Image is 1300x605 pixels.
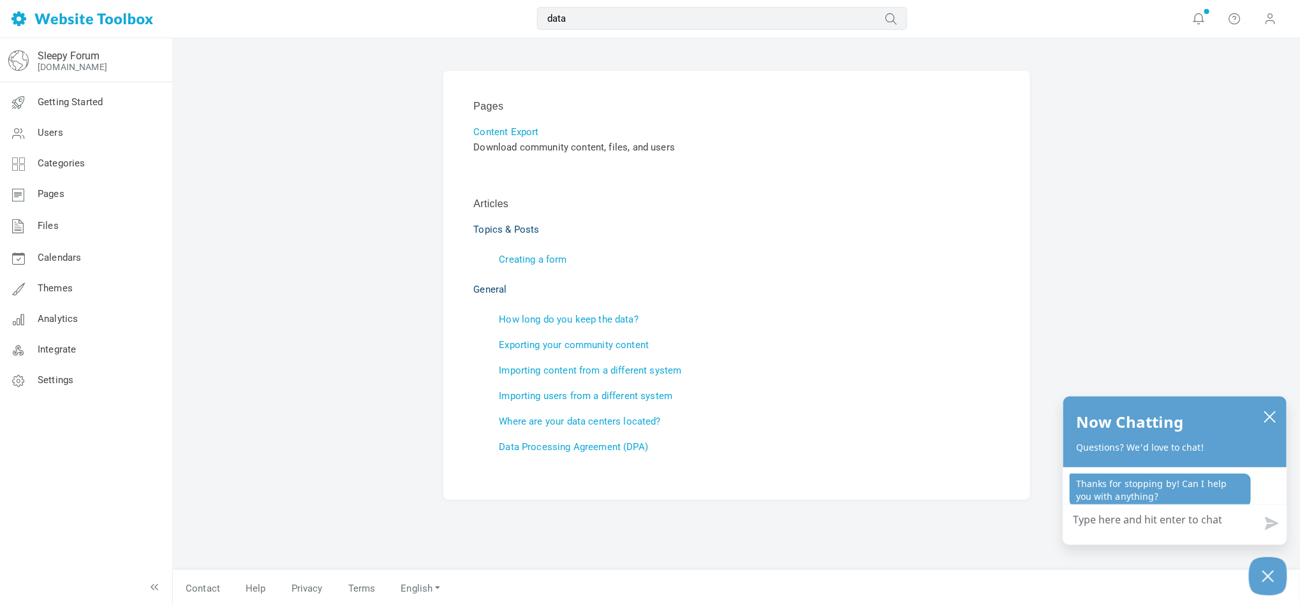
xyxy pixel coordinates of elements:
[474,196,1000,212] p: Articles
[8,50,29,71] img: globe-icon.png
[38,62,107,72] a: [DOMAIN_NAME]
[499,339,649,351] a: Exporting your community content
[38,157,85,169] span: Categories
[499,314,639,325] a: How long do you keep the data?
[1260,407,1280,425] button: close chatbox
[1063,467,1287,511] div: chat
[499,416,661,427] a: Where are your data centers located?
[233,578,279,600] a: Help
[38,188,64,200] span: Pages
[474,99,1000,114] p: Pages
[499,254,567,265] a: Creating a form
[499,390,673,402] a: Importing users from a different system
[38,313,78,324] span: Analytics
[38,374,73,386] span: Settings
[1255,509,1287,538] button: Send message
[38,344,76,355] span: Integrate
[1076,409,1183,435] h2: Now Chatting
[474,140,1000,155] div: Download community content, files, and users
[1070,474,1251,507] p: Thanks for stopping by! Can I help you with anything?
[279,578,336,600] a: Privacy
[499,441,649,453] a: Data Processing Agreement (DPA)
[38,127,63,138] span: Users
[1063,396,1287,545] div: olark chatbox
[499,365,682,376] a: Importing content from a different system
[38,220,59,231] span: Files
[38,252,81,263] span: Calendars
[474,126,539,138] a: Content Export
[1076,441,1274,454] p: Questions? We'd love to chat!
[38,282,73,294] span: Themes
[38,50,100,62] a: Sleepy Forum
[173,578,233,600] a: Contact
[38,96,103,108] span: Getting Started
[336,578,388,600] a: Terms
[1249,557,1287,595] button: Close Chatbox
[401,583,432,594] span: English
[537,7,907,30] input: Tell us what you're looking for
[474,224,540,235] a: Topics & Posts
[474,284,507,295] a: General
